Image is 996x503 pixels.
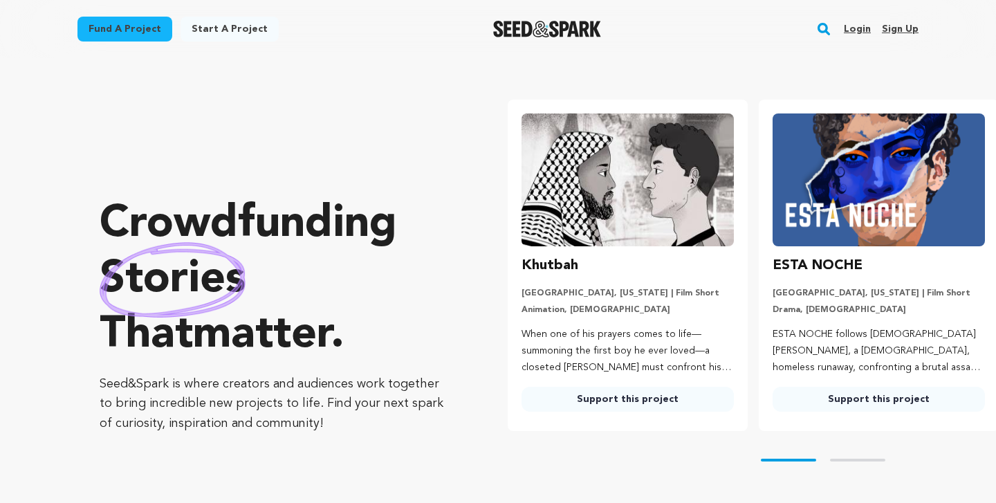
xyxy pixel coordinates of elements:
a: Seed&Spark Homepage [493,21,602,37]
h3: Khutbah [522,255,578,277]
img: Khutbah image [522,113,734,246]
a: Fund a project [77,17,172,42]
p: Animation, [DEMOGRAPHIC_DATA] [522,304,734,315]
img: ESTA NOCHE image [773,113,985,246]
p: Drama, [DEMOGRAPHIC_DATA] [773,304,985,315]
a: Login [844,18,871,40]
img: hand sketched image [100,242,246,318]
p: Seed&Spark is where creators and audiences work together to bring incredible new projects to life... [100,374,452,434]
a: Support this project [773,387,985,412]
a: Support this project [522,387,734,412]
h3: ESTA NOCHE [773,255,863,277]
a: Start a project [181,17,279,42]
span: matter [193,313,331,358]
p: Crowdfunding that . [100,197,452,363]
p: ESTA NOCHE follows [DEMOGRAPHIC_DATA] [PERSON_NAME], a [DEMOGRAPHIC_DATA], homeless runaway, conf... [773,327,985,376]
p: When one of his prayers comes to life—summoning the first boy he ever loved—a closeted [PERSON_NA... [522,327,734,376]
img: Seed&Spark Logo Dark Mode [493,21,602,37]
p: [GEOGRAPHIC_DATA], [US_STATE] | Film Short [773,288,985,299]
p: [GEOGRAPHIC_DATA], [US_STATE] | Film Short [522,288,734,299]
a: Sign up [882,18,919,40]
